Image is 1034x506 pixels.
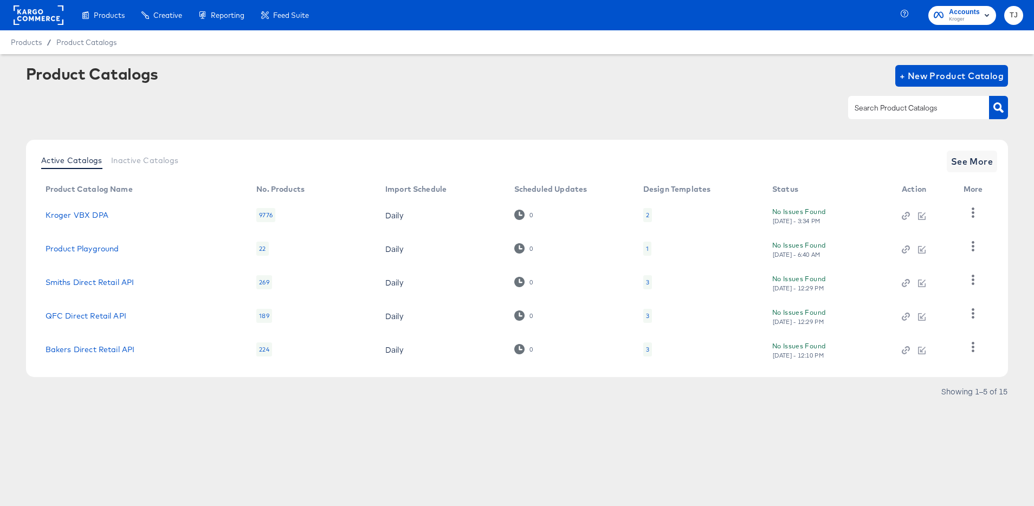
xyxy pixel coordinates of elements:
td: Daily [377,299,506,333]
a: Product Playground [46,244,119,253]
button: TJ [1004,6,1023,25]
div: 0 [529,312,533,320]
div: 0 [529,211,533,219]
a: Bakers Direct Retail API [46,345,135,354]
span: / [42,38,56,47]
a: Kroger VBX DPA [46,211,108,219]
div: 1 [646,244,649,253]
div: 0 [514,277,533,287]
span: Feed Suite [273,11,309,20]
button: See More [947,151,998,172]
td: Daily [377,198,506,232]
div: 0 [514,310,533,321]
span: Reporting [211,11,244,20]
div: 269 [256,275,272,289]
div: 9776 [256,208,275,222]
a: Smiths Direct Retail API [46,278,134,287]
div: Scheduled Updates [514,185,587,193]
div: 2 [646,211,649,219]
span: + New Product Catalog [900,68,1004,83]
div: 0 [514,210,533,220]
th: Action [893,181,955,198]
td: Daily [377,333,506,366]
div: 22 [256,242,268,256]
button: + New Product Catalog [895,65,1009,87]
div: 0 [529,346,533,353]
span: Products [11,38,42,47]
div: 3 [643,275,652,289]
th: More [955,181,996,198]
div: 3 [646,278,649,287]
div: Showing 1–5 of 15 [941,387,1008,395]
div: 2 [643,208,652,222]
th: Status [764,181,893,198]
div: No. Products [256,185,305,193]
button: AccountsKroger [928,6,996,25]
div: 0 [529,278,533,286]
td: Daily [377,232,506,265]
div: Product Catalogs [26,65,158,82]
a: QFC Direct Retail API [46,312,126,320]
span: Kroger [949,15,980,24]
div: 189 [256,309,272,323]
td: Daily [377,265,506,299]
div: 0 [514,344,533,354]
span: TJ [1009,9,1019,22]
span: Active Catalogs [41,156,102,165]
div: Product Catalog Name [46,185,133,193]
div: Import Schedule [385,185,447,193]
span: Creative [153,11,182,20]
div: 1 [643,242,651,256]
span: Accounts [949,7,980,18]
span: Inactive Catalogs [111,156,179,165]
div: 0 [514,243,533,254]
div: 3 [643,342,652,356]
div: Design Templates [643,185,710,193]
div: 0 [529,245,533,252]
input: Search Product Catalogs [852,102,968,114]
span: Products [94,11,125,20]
div: 224 [256,342,272,356]
div: 3 [646,345,649,354]
a: Product Catalogs [56,38,117,47]
div: 3 [646,312,649,320]
div: 3 [643,309,652,323]
span: See More [951,154,993,169]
